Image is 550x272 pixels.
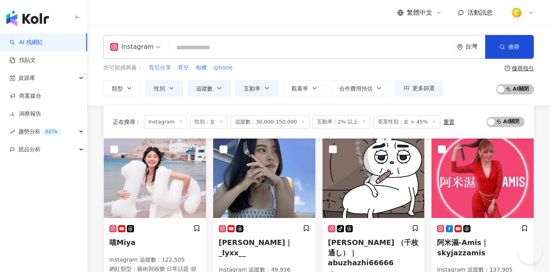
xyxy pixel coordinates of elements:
span: environment [457,44,463,50]
span: Instagram [144,115,187,129]
span: 趨勢分析 [18,123,60,141]
span: rise [10,129,15,135]
span: 阿米濕-Amis｜skyjazzamis [437,238,488,257]
img: KOL Avatar [104,139,206,218]
span: 活動訊息 [467,9,493,16]
img: %E6%96%B9%E5%BD%A2%E7%B4%94.png [509,5,524,20]
a: 商案媒合 [10,92,41,100]
span: 喵Miya [109,238,136,247]
span: 日常話題 [167,266,189,272]
span: 藝術與娛樂 [137,266,165,272]
span: 相機 [196,64,207,72]
button: 性別 [146,80,183,96]
span: 類型 [112,85,123,92]
span: question-circle [505,66,510,71]
div: 台灣 [465,43,485,50]
span: 育兒 [178,64,189,72]
div: Instagram [110,41,154,53]
img: KOL Avatar [431,139,534,218]
span: 受眾性別：女 > 45% [373,115,440,129]
span: 互動率：2% 以上 [313,115,370,129]
button: 搜尋 [485,35,534,59]
button: 育兒 [177,64,189,72]
button: 類型 [103,80,141,96]
a: 找貼文 [10,56,36,64]
span: 追蹤數 [196,85,213,92]
img: logo [6,10,49,26]
span: 觀看率 [292,85,308,92]
iframe: Help Scout Beacon - Open [518,240,542,264]
span: 育兒分享 [149,64,171,72]
button: 育兒分享 [148,64,171,72]
span: 您可能感興趣： [103,64,142,72]
span: [PERSON_NAME] （千枚通し）｜abuzhazhi66666 [328,238,419,266]
img: KOL Avatar [213,139,315,218]
span: [PERSON_NAME]｜_lyxx__ [219,238,292,257]
span: 合作費用預估 [339,85,373,92]
img: KOL Avatar [323,139,425,218]
button: 合作費用預估 [331,80,391,96]
span: 追蹤數：30,000-150,000 [231,115,309,129]
div: BETA [42,128,60,136]
span: · [165,266,167,272]
button: 相機 [195,64,207,72]
span: 互動率 [244,85,260,92]
span: · [189,266,190,272]
p: Instagram 追蹤數 ： 122,505 [109,256,200,264]
span: 競品分析 [18,141,41,158]
a: 洞察報告 [10,110,41,118]
button: iphone [213,64,233,72]
span: 正在搜尋 ： [113,119,141,125]
span: 性別 [154,85,165,92]
button: 觀看率 [283,80,326,96]
span: 繁體中文 [407,8,432,17]
span: 性別：女 [190,115,227,129]
button: 互動率 [235,80,278,96]
div: 重置 [443,119,455,125]
a: searchAI 找網紅 [10,39,43,46]
div: 搜尋指引 [512,65,534,71]
button: 追蹤數 [188,80,231,96]
span: 資源庫 [18,69,35,87]
span: 更多篩選 [412,85,435,91]
button: 更多篩選 [395,80,443,96]
span: 搜尋 [508,44,519,50]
